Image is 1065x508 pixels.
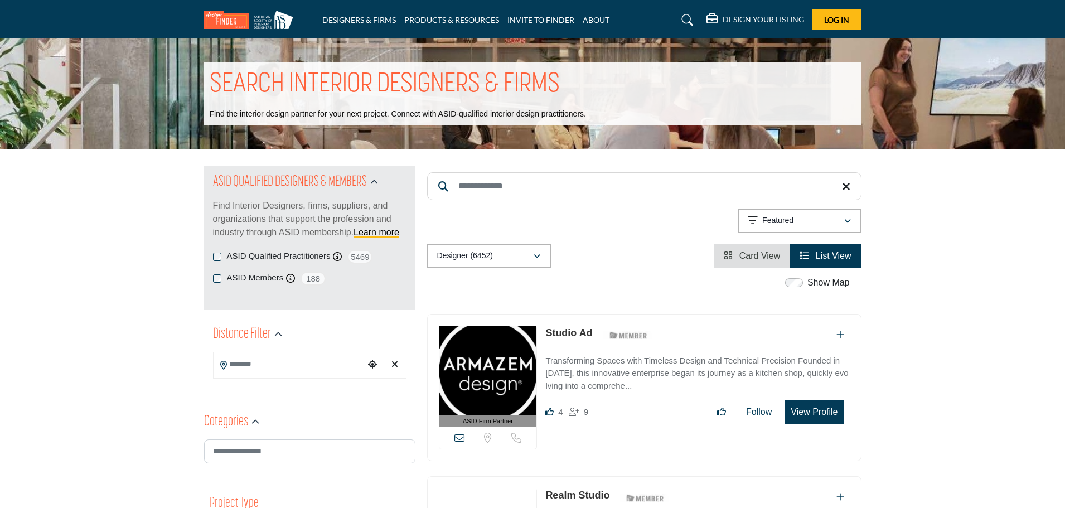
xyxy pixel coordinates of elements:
a: ABOUT [583,15,609,25]
a: Studio Ad [545,327,592,338]
a: Realm Studio [545,490,609,501]
p: Studio Ad [545,326,592,341]
span: Card View [739,251,781,260]
h2: Distance Filter [213,325,271,345]
input: Search Category [204,439,415,463]
a: Transforming Spaces with Timeless Design and Technical Precision Founded in [DATE], this innovati... [545,348,849,393]
button: Like listing [710,401,733,423]
div: DESIGN YOUR LISTING [706,13,804,27]
p: Find the interior design partner for your next project. Connect with ASID-qualified interior desi... [210,109,586,120]
span: 9 [584,407,588,417]
label: Show Map [807,276,850,289]
input: Search Keyword [427,172,861,200]
input: ASID Qualified Practitioners checkbox [213,253,221,261]
a: Add To List [836,330,844,340]
img: ASID Members Badge Icon [620,491,670,505]
a: View Card [724,251,780,260]
li: List View [790,244,861,268]
span: List View [816,251,851,260]
img: ASID Members Badge Icon [603,328,653,342]
div: Followers [569,405,588,419]
p: Transforming Spaces with Timeless Design and Technical Precision Founded in [DATE], this innovati... [545,355,849,393]
input: ASID Members checkbox [213,274,221,283]
span: 5469 [347,250,372,264]
a: View List [800,251,851,260]
span: Log In [824,15,849,25]
h5: DESIGN YOUR LISTING [723,14,804,25]
span: 188 [301,272,326,286]
a: PRODUCTS & RESOURCES [404,15,499,25]
a: INVITE TO FINDER [507,15,574,25]
span: 4 [558,407,563,417]
div: Choose your current location [364,353,381,377]
button: Featured [738,209,861,233]
h1: SEARCH INTERIOR DESIGNERS & FIRMS [210,67,560,102]
p: Find Interior Designers, firms, suppliers, and organizations that support the profession and indu... [213,199,406,239]
p: Realm Studio [545,488,609,503]
a: Learn more [354,228,399,237]
a: ASID Firm Partner [439,326,537,427]
img: Site Logo [204,11,299,29]
p: Designer (6452) [437,250,493,262]
button: View Profile [785,400,844,424]
div: Clear search location [386,353,403,377]
a: DESIGNERS & FIRMS [322,15,396,25]
p: Featured [762,215,793,226]
button: Designer (6452) [427,244,551,268]
li: Card View [714,244,790,268]
input: Search Location [214,354,364,375]
button: Follow [739,401,779,423]
span: ASID Firm Partner [463,417,513,426]
img: Studio Ad [439,326,537,415]
h2: ASID QUALIFIED DESIGNERS & MEMBERS [213,172,367,192]
i: Likes [545,408,554,416]
h2: Categories [204,412,248,432]
label: ASID Qualified Practitioners [227,250,331,263]
a: Add To List [836,492,844,502]
a: Search [671,11,700,29]
button: Log In [812,9,861,30]
label: ASID Members [227,272,284,284]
